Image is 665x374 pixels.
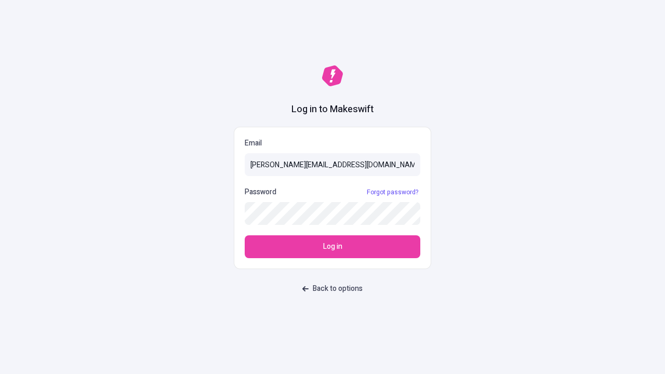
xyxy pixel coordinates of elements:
[365,188,420,196] a: Forgot password?
[245,235,420,258] button: Log in
[245,138,420,149] p: Email
[245,153,420,176] input: Email
[313,283,363,295] span: Back to options
[245,186,276,198] p: Password
[291,103,374,116] h1: Log in to Makeswift
[323,241,342,252] span: Log in
[296,279,369,298] button: Back to options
